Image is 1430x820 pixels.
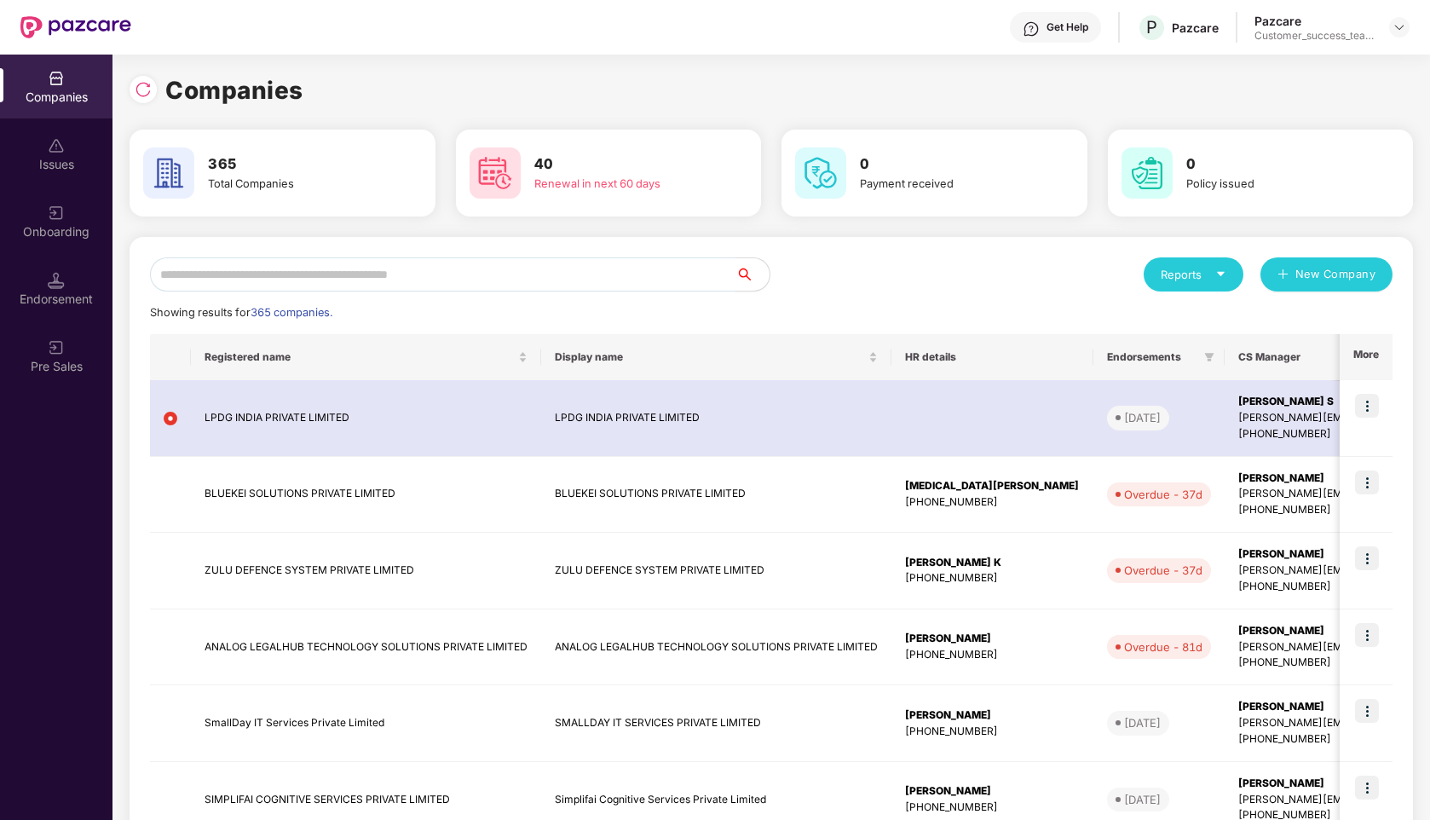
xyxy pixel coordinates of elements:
h3: 0 [1186,153,1367,176]
img: svg+xml;base64,PHN2ZyB4bWxucz0iaHR0cDovL3d3dy53My5vcmcvMjAwMC9zdmciIHdpZHRoPSI2MCIgaGVpZ2h0PSI2MC... [1122,147,1173,199]
span: Endorsements [1107,350,1197,364]
div: Customer_success_team_lead [1254,29,1374,43]
span: filter [1204,352,1214,362]
img: icon [1355,471,1379,494]
div: [PHONE_NUMBER] [905,494,1080,511]
th: Registered name [191,334,541,380]
img: icon [1355,776,1379,800]
td: BLUEKEI SOLUTIONS PRIVATE LIMITED [541,457,891,534]
td: BLUEKEI SOLUTIONS PRIVATE LIMITED [191,457,541,534]
span: filter [1201,347,1218,367]
img: svg+xml;base64,PHN2ZyB3aWR0aD0iMjAiIGhlaWdodD0iMjAiIHZpZXdCb3g9IjAgMCAyMCAyMCIgZmlsbD0ibm9uZSIgeG... [48,339,65,356]
img: icon [1355,546,1379,570]
div: Pazcare [1254,13,1374,29]
div: [PHONE_NUMBER] [905,570,1080,586]
div: Reports [1161,266,1226,283]
img: svg+xml;base64,PHN2ZyB4bWxucz0iaHR0cDovL3d3dy53My5vcmcvMjAwMC9zdmciIHdpZHRoPSIxMiIgaGVpZ2h0PSIxMi... [164,412,177,425]
td: SmallDay IT Services Private Limited [191,685,541,762]
div: [DATE] [1124,791,1161,808]
span: caret-down [1215,269,1226,280]
img: svg+xml;base64,PHN2ZyBpZD0iSGVscC0zMngzMiIgeG1sbnM9Imh0dHA6Ly93d3cudzMub3JnLzIwMDAvc3ZnIiB3aWR0aD... [1023,20,1040,38]
img: svg+xml;base64,PHN2ZyBpZD0iRHJvcGRvd24tMzJ4MzIiIHhtbG5zPSJodHRwOi8vd3d3LnczLm9yZy8yMDAwL3N2ZyIgd2... [1393,20,1406,34]
h3: 0 [860,153,1041,176]
td: ANALOG LEGALHUB TECHNOLOGY SOLUTIONS PRIVATE LIMITED [541,609,891,686]
div: Overdue - 37d [1124,486,1202,503]
img: New Pazcare Logo [20,16,131,38]
img: svg+xml;base64,PHN2ZyB3aWR0aD0iMTQuNSIgaGVpZ2h0PSIxNC41IiB2aWV3Qm94PSIwIDAgMTYgMTYiIGZpbGw9Im5vbm... [48,272,65,289]
div: Payment received [860,176,1041,193]
span: Registered name [205,350,515,364]
h3: 40 [534,153,715,176]
div: [DATE] [1124,409,1161,426]
img: svg+xml;base64,PHN2ZyB3aWR0aD0iMjAiIGhlaWdodD0iMjAiIHZpZXdCb3g9IjAgMCAyMCAyMCIgZmlsbD0ibm9uZSIgeG... [48,205,65,222]
div: Overdue - 81d [1124,638,1202,655]
div: [DATE] [1124,714,1161,731]
td: ANALOG LEGALHUB TECHNOLOGY SOLUTIONS PRIVATE LIMITED [191,609,541,686]
img: icon [1355,394,1379,418]
span: 365 companies. [251,306,332,319]
div: [MEDICAL_DATA][PERSON_NAME] [905,478,1080,494]
div: [PHONE_NUMBER] [905,800,1080,816]
div: [PERSON_NAME] [905,783,1080,800]
h1: Companies [165,72,303,109]
div: [PERSON_NAME] [905,707,1080,724]
img: svg+xml;base64,PHN2ZyB4bWxucz0iaHR0cDovL3d3dy53My5vcmcvMjAwMC9zdmciIHdpZHRoPSI2MCIgaGVpZ2h0PSI2MC... [795,147,846,199]
th: HR details [891,334,1093,380]
img: svg+xml;base64,PHN2ZyBpZD0iSXNzdWVzX2Rpc2FibGVkIiB4bWxucz0iaHR0cDovL3d3dy53My5vcmcvMjAwMC9zdmciIH... [48,137,65,154]
div: [PERSON_NAME] [905,631,1080,647]
div: Get Help [1047,20,1088,34]
div: [PERSON_NAME] K [905,555,1080,571]
img: icon [1355,699,1379,723]
div: Renewal in next 60 days [534,176,715,193]
span: search [735,268,770,281]
h3: 365 [208,153,389,176]
span: New Company [1295,266,1376,283]
div: Total Companies [208,176,389,193]
td: LPDG INDIA PRIVATE LIMITED [541,380,891,457]
img: svg+xml;base64,PHN2ZyBpZD0iQ29tcGFuaWVzIiB4bWxucz0iaHR0cDovL3d3dy53My5vcmcvMjAwMC9zdmciIHdpZHRoPS... [48,70,65,87]
div: [PHONE_NUMBER] [905,724,1080,740]
td: ZULU DEFENCE SYSTEM PRIVATE LIMITED [191,533,541,609]
div: Pazcare [1172,20,1219,36]
img: svg+xml;base64,PHN2ZyBpZD0iUmVsb2FkLTMyeDMyIiB4bWxucz0iaHR0cDovL3d3dy53My5vcmcvMjAwMC9zdmciIHdpZH... [135,81,152,98]
img: icon [1355,623,1379,647]
th: Display name [541,334,891,380]
div: Overdue - 37d [1124,562,1202,579]
th: More [1340,334,1393,380]
button: plusNew Company [1260,257,1393,292]
td: ZULU DEFENCE SYSTEM PRIVATE LIMITED [541,533,891,609]
span: P [1146,17,1157,38]
button: search [735,257,770,292]
div: [PHONE_NUMBER] [905,647,1080,663]
td: LPDG INDIA PRIVATE LIMITED [191,380,541,457]
span: plus [1277,269,1289,282]
td: SMALLDAY IT SERVICES PRIVATE LIMITED [541,685,891,762]
span: Showing results for [150,306,332,319]
div: Policy issued [1186,176,1367,193]
span: Display name [555,350,865,364]
img: svg+xml;base64,PHN2ZyB4bWxucz0iaHR0cDovL3d3dy53My5vcmcvMjAwMC9zdmciIHdpZHRoPSI2MCIgaGVpZ2h0PSI2MC... [143,147,194,199]
img: svg+xml;base64,PHN2ZyB4bWxucz0iaHR0cDovL3d3dy53My5vcmcvMjAwMC9zdmciIHdpZHRoPSI2MCIgaGVpZ2h0PSI2MC... [470,147,521,199]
